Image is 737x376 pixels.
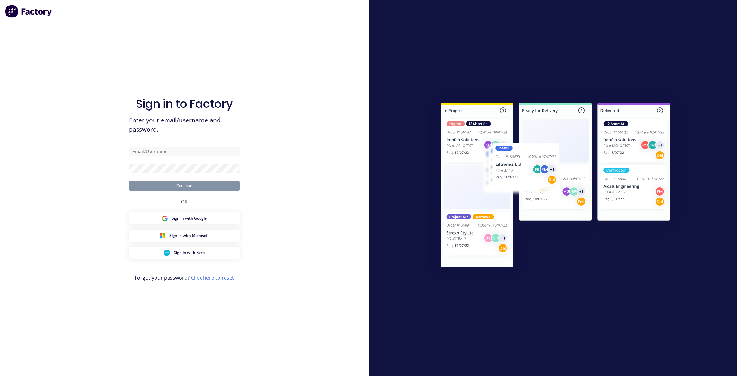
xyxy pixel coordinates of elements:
span: Enter your email/username and password. [129,116,240,134]
button: Xero Sign inSign in with Xero [129,247,240,259]
button: Google Sign inSign in with Google [129,212,240,224]
a: Click here to reset [191,274,234,281]
input: Email/Username [129,147,240,156]
span: Sign in with Xero [174,250,205,256]
img: Sign in [427,90,684,282]
img: Google Sign in [162,215,168,222]
button: Microsoft Sign inSign in with Microsoft [129,230,240,242]
button: Continue [129,181,240,191]
div: OR [181,191,187,212]
h1: Sign in to Factory [136,97,233,111]
span: Sign in with Google [172,216,207,221]
span: Sign in with Microsoft [169,233,209,238]
img: Xero Sign in [164,250,170,256]
img: Factory [5,5,53,18]
span: Forgot your password? [135,274,234,282]
img: Microsoft Sign in [159,232,166,239]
